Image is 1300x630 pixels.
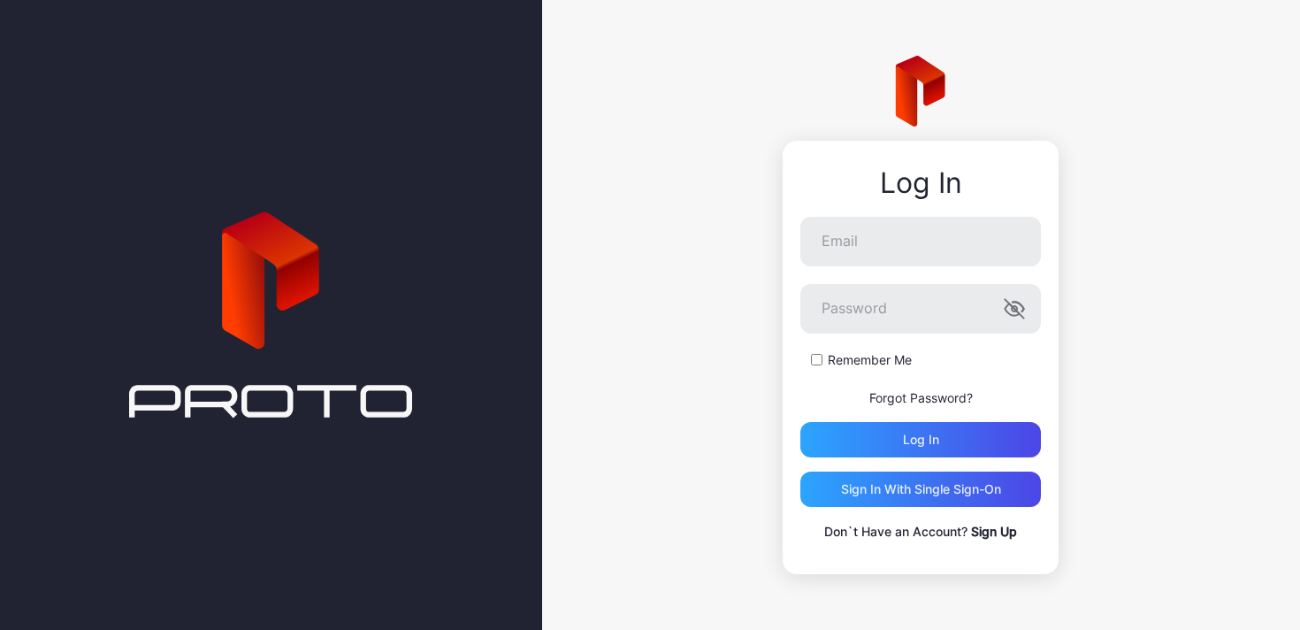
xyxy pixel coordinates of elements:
div: Log in [903,433,939,447]
button: Sign in With Single Sign-On [800,472,1041,507]
button: Password [1004,298,1025,319]
a: Sign Up [971,524,1017,539]
label: Remember Me [828,351,912,369]
input: Password [800,284,1041,334]
div: Log In [800,167,1041,199]
div: Sign in With Single Sign-On [841,482,1001,496]
p: Don`t Have an Account? [800,521,1041,542]
a: Forgot Password? [869,390,973,405]
button: Log in [800,422,1041,457]
input: Email [800,217,1041,266]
